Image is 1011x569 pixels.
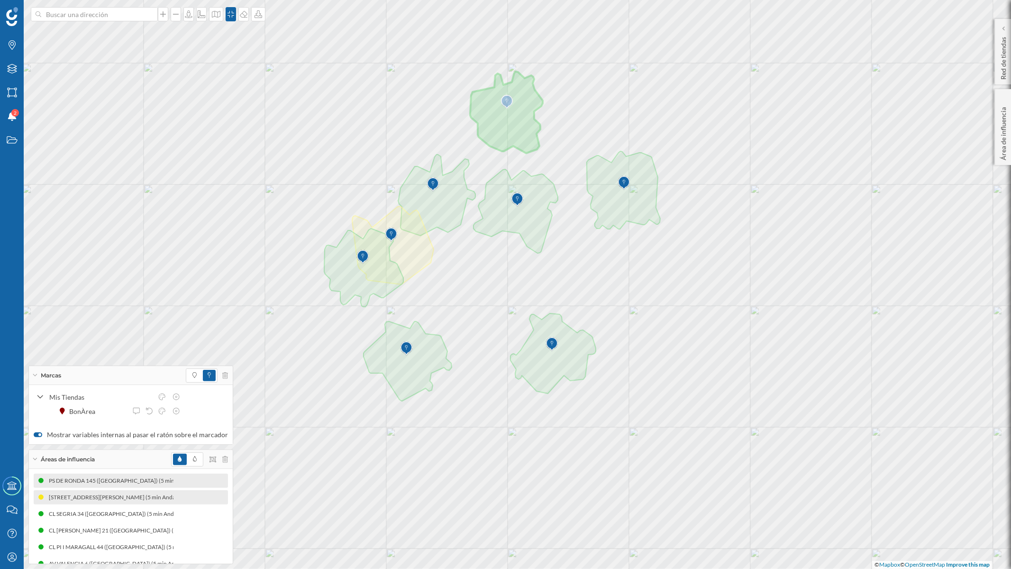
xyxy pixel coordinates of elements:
div: Mis Tiendas [49,392,153,402]
a: Mapbox [879,561,900,568]
img: Marker [357,248,369,266]
img: Marker [427,175,439,194]
a: Improve this map [946,561,990,568]
div: CL PI I MARAGALL 44 ([GEOGRAPHIC_DATA]) (5 min Andando) [49,542,213,552]
div: BonÀrea [70,406,100,416]
img: Geoblink Logo [6,7,18,26]
img: Marker [401,339,412,358]
div: CL [PERSON_NAME] 21 ([GEOGRAPHIC_DATA]) (5 min Andando) [49,526,218,535]
div: [STREET_ADDRESS][PERSON_NAME] (5 min Andando) [49,493,192,502]
div: AV VALENCIA 6 ([GEOGRAPHIC_DATA]) (5 min Andando) [49,559,198,569]
p: Área de influencia [999,103,1008,160]
a: OpenStreetMap [905,561,945,568]
img: Marker [511,190,523,209]
div: © © [872,561,992,569]
img: Marker [385,225,397,244]
span: 2 [14,108,17,118]
span: Soporte [19,7,53,15]
div: CL SEGRIA 34 ([GEOGRAPHIC_DATA]) (5 min Andando) [49,509,193,519]
img: Marker [546,335,558,354]
img: Marker [618,174,630,193]
span: Marcas [41,371,61,380]
span: Áreas de influencia [41,455,95,464]
p: Red de tiendas [999,33,1008,80]
div: PS DE RONDA 145 ([GEOGRAPHIC_DATA]) (5 min Andando) [49,476,205,486]
label: Mostrar variables internas al pasar el ratón sobre el marcador [34,430,228,440]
